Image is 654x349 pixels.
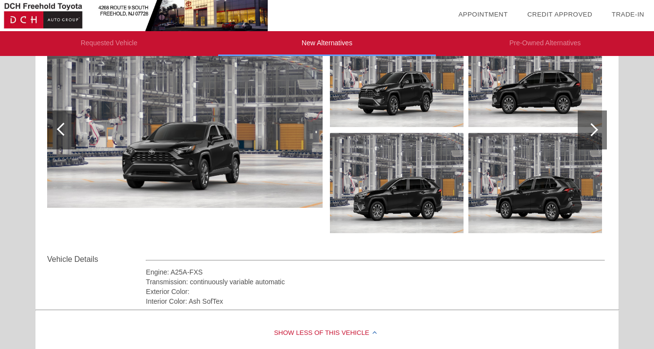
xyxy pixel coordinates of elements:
[47,53,323,208] img: 978b468d7c2daa032235a952486d37d7.png
[218,31,436,56] li: New Alternatives
[330,133,464,233] img: 32d4fb99a7e04d550dc5ff8bfbc4c327.png
[146,287,605,296] div: Exterior Color:
[612,11,644,18] a: Trade-In
[468,27,602,127] img: 44c21e15f11861f9a4eb47833bcfc1e6.png
[47,254,146,265] div: Vehicle Details
[527,11,592,18] a: Credit Approved
[146,267,605,277] div: Engine: A25A-FXS
[468,133,602,233] img: 2ee6946ac064eadb37206231c738227d.png
[146,277,605,287] div: Transmission: continuously variable automatic
[330,27,464,127] img: 98bd53a8a0fd95769c4b3579cc233d8c.png
[146,296,605,306] div: Interior Color: Ash SofTex
[436,31,654,56] li: Pre-Owned Alternatives
[458,11,508,18] a: Appointment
